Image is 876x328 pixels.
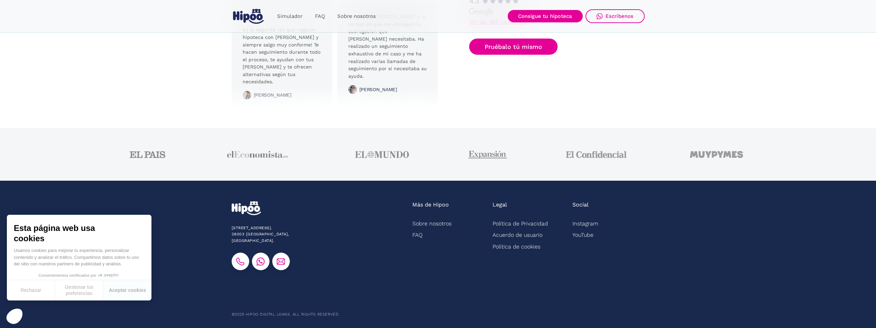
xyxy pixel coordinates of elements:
[412,218,452,229] a: Sobre nosotros
[493,229,542,241] a: Acuerdo de usuario
[412,229,423,241] a: FAQ
[271,10,309,23] a: Simulador
[493,241,540,252] a: Política de cookies
[572,218,598,229] a: Instagram
[493,218,548,229] a: Política de Privacidad
[412,201,449,209] div: Más de Hipoo
[232,311,339,318] div: ©2025 Hipoo Digital Loans. All rights reserved.
[508,10,583,22] a: Consigue tu hipoteca
[331,10,382,23] a: Sobre nosotros
[572,229,593,241] a: YouTube
[605,13,634,19] div: Escríbenos
[585,9,645,23] a: Escríbenos
[232,6,265,27] a: home
[309,10,331,23] a: FAQ
[469,39,558,55] a: Pruébalo tú mismo
[232,225,332,244] div: [STREET_ADDRESS]. 28003 [GEOGRAPHIC_DATA], [GEOGRAPHIC_DATA].
[572,201,589,209] div: Social
[493,201,507,209] div: Legal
